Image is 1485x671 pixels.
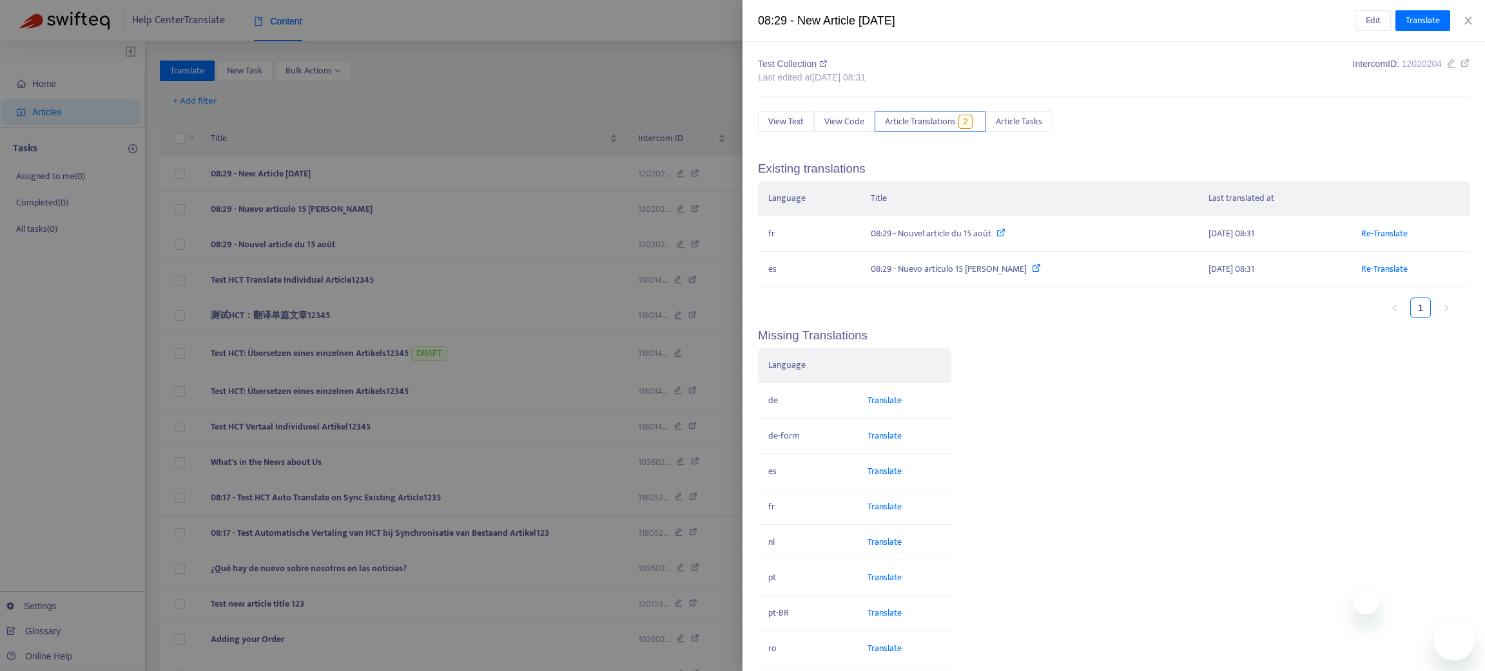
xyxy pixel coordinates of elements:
[985,111,1053,132] button: Article Tasks
[814,111,875,132] button: View Code
[1410,298,1431,318] li: 1
[1433,619,1475,661] iframe: Button to launch messaging window
[1436,298,1457,318] button: right
[1198,252,1351,287] td: [DATE] 08:31
[1402,59,1442,69] span: 12020204
[758,71,866,84] div: Last edited at [DATE] 08:31
[885,115,956,129] span: Article Translations
[758,525,857,560] td: nl
[758,328,1470,343] h5: Missing Translations
[958,115,973,129] span: 2
[758,252,860,287] td: es
[875,111,985,132] button: Article Translations2
[758,162,1470,176] h5: Existing translations
[824,115,864,129] span: View Code
[1459,15,1477,27] button: Close
[868,393,902,408] a: Translate
[1391,304,1399,312] span: left
[1361,226,1408,241] a: Re-Translate
[871,227,1187,241] div: 08:29 - Nouvel article du 15 août
[1355,10,1391,31] button: Edit
[758,348,857,383] th: Language
[758,596,857,631] td: pt-BR
[758,111,814,132] button: View Text
[1463,15,1473,26] span: close
[758,419,857,454] td: de-form
[1395,10,1450,31] button: Translate
[868,534,902,549] a: Translate
[758,489,857,525] td: fr
[871,262,1187,276] div: 08:29 - Nuevo artículo 15 [PERSON_NAME]
[1406,14,1440,28] span: Translate
[758,631,857,666] td: ro
[758,59,827,69] span: Test Collection
[868,641,902,656] a: Translate
[1354,589,1379,614] iframe: Close message
[768,115,804,129] span: View Text
[758,181,860,216] th: Language
[1198,181,1351,216] th: Last translated at
[868,570,902,585] a: Translate
[868,428,902,443] a: Translate
[758,383,857,419] td: de
[1353,57,1470,84] div: Intercom ID:
[1198,216,1351,252] td: [DATE] 08:31
[1384,298,1405,318] li: Previous Page
[868,464,902,478] a: Translate
[758,216,860,252] td: fr
[758,454,857,489] td: es
[868,605,902,620] a: Translate
[1366,14,1381,28] span: Edit
[1442,304,1450,312] span: right
[758,560,857,596] td: pt
[996,115,1042,129] span: Article Tasks
[758,12,1355,30] div: 08:29 - New Article [DATE]
[860,181,1198,216] th: Title
[1411,298,1430,317] a: 1
[868,499,902,514] a: Translate
[1361,261,1408,276] a: Re-Translate
[1436,298,1457,318] li: Next Page
[1384,298,1405,318] button: left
